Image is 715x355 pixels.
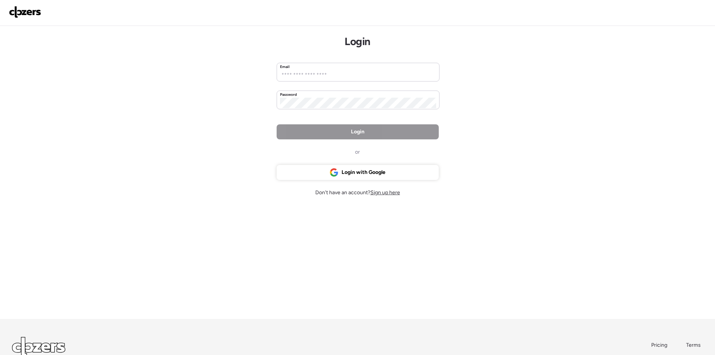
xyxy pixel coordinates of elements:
label: Email [280,64,290,70]
span: Don't have an account? [315,189,400,196]
a: Terms [686,341,703,349]
img: Logo [9,6,41,18]
label: Password [280,92,297,98]
span: Terms [686,342,701,348]
span: Login with Google [342,169,385,176]
span: or [355,148,360,156]
span: Sign up here [370,189,400,196]
a: Pricing [651,341,668,349]
span: Pricing [651,342,667,348]
span: Login [351,128,364,136]
h1: Login [345,35,370,48]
